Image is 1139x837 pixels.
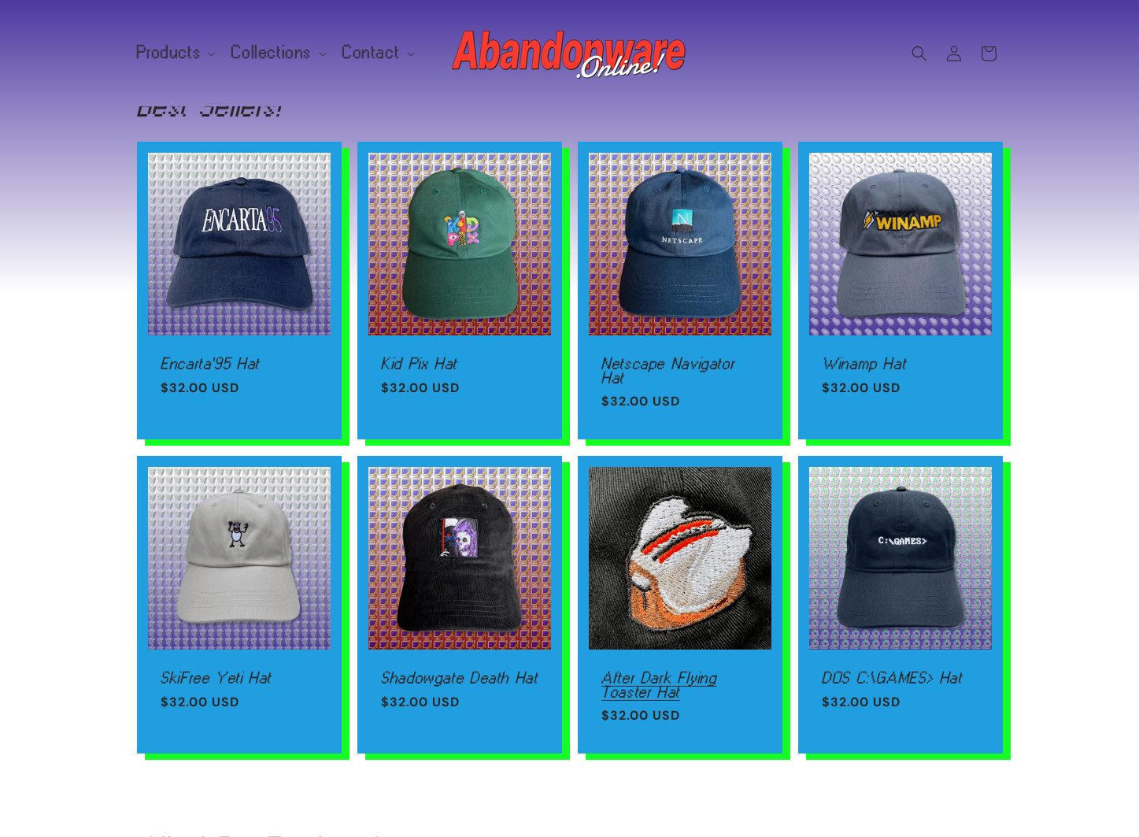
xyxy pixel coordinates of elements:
h2: Best Sellers! [137,93,1003,118]
summary: Contact [333,36,421,69]
img: Abandonware [452,22,688,85]
a: Netscape Navigator Hat [601,357,759,384]
a: SkiFree Yeti Hat [161,671,318,685]
a: Encarta'95 Hat [161,357,318,371]
a: Kid Pix Hat [381,357,538,371]
a: Shadowgate Death Hat [381,671,538,685]
a: DOS C:\GAMES> Hat [822,671,979,685]
summary: Search [902,36,937,71]
a: Winamp Hat [822,357,979,371]
ul: Slider [137,142,1003,754]
a: Abandonware [446,16,693,91]
a: After Dark Flying Toaster Hat [601,671,759,698]
span: Products [137,46,202,60]
summary: Collections [222,36,333,69]
summary: Products [128,36,223,69]
span: Collections [231,46,312,60]
span: Contact [342,46,400,60]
